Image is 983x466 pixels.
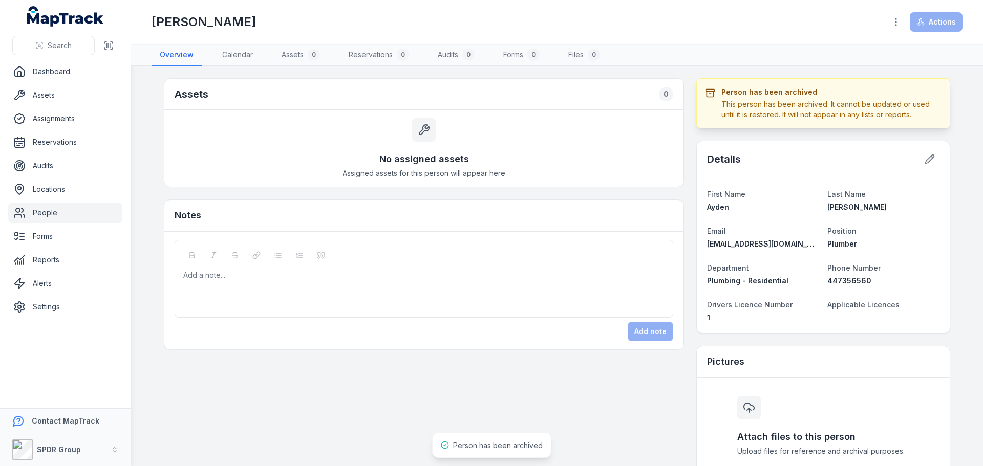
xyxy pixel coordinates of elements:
[8,108,122,129] a: Assignments
[8,156,122,176] a: Audits
[214,45,261,66] a: Calendar
[8,61,122,82] a: Dashboard
[721,87,942,97] h3: Person has been archived
[152,45,202,66] a: Overview
[827,300,900,309] span: Applicable Licences
[308,49,320,61] div: 0
[827,190,866,198] span: Last Name
[273,45,328,66] a: Assets0
[175,87,208,101] h2: Assets
[707,354,744,369] h3: Pictures
[48,40,72,51] span: Search
[827,239,857,248] span: Plumber
[37,445,81,454] strong: SPDR Group
[8,132,122,152] a: Reservations
[27,6,104,27] a: MapTrack
[707,239,830,248] span: [EMAIL_ADDRESS][DOMAIN_NAME]
[495,45,548,66] a: Forms0
[8,250,122,270] a: Reports
[8,226,122,247] a: Forms
[462,49,475,61] div: 0
[175,208,201,223] h3: Notes
[453,441,543,450] span: Person has been archived
[152,14,256,30] h1: [PERSON_NAME]
[827,203,887,211] span: [PERSON_NAME]
[527,49,540,61] div: 0
[707,313,710,322] span: 1
[707,263,749,272] span: Department
[827,227,857,235] span: Position
[8,297,122,317] a: Settings
[8,273,122,294] a: Alerts
[32,416,99,425] strong: Contact MapTrack
[737,430,909,444] h3: Attach files to this person
[707,227,726,235] span: Email
[707,152,741,166] h2: Details
[12,36,95,55] button: Search
[340,45,417,66] a: Reservations0
[707,203,729,211] span: Ayden
[560,45,608,66] a: Files0
[430,45,483,66] a: Audits0
[8,203,122,223] a: People
[659,87,673,101] div: 0
[721,99,942,120] div: This person has been archived. It cannot be updated or used until it is restored. It will not app...
[707,276,788,285] span: Plumbing - Residential
[707,190,745,198] span: First Name
[8,179,122,199] a: Locations
[8,85,122,105] a: Assets
[707,300,793,309] span: Drivers Licence Number
[379,152,469,166] h3: No assigned assets
[827,263,881,272] span: Phone Number
[588,49,600,61] div: 0
[827,276,871,285] span: 447356560
[397,49,409,61] div: 0
[343,168,505,179] span: Assigned assets for this person will appear here
[737,446,909,456] span: Upload files for reference and archival purposes.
